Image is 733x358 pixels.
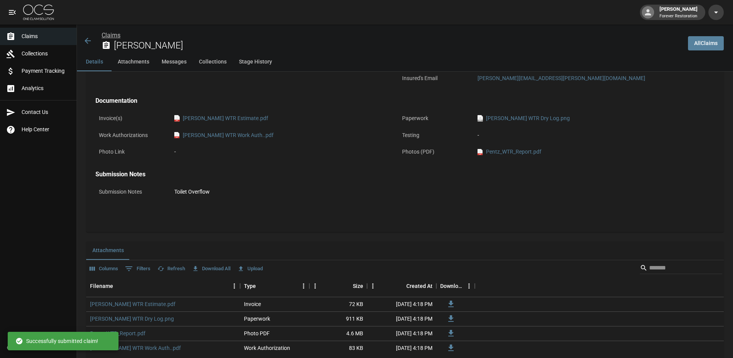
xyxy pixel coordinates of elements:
[102,32,120,39] a: Claims
[95,111,165,126] p: Invoice(s)
[22,50,70,58] span: Collections
[463,280,475,292] button: Menu
[244,344,290,352] div: Work Authorization
[233,53,278,71] button: Stage History
[436,275,475,297] div: Download
[114,40,682,51] h2: [PERSON_NAME]
[90,344,181,352] a: [PERSON_NAME] WTR Work Auth..pdf
[86,241,724,260] div: related-list tabs
[112,53,155,71] button: Attachments
[102,31,682,40] nav: breadcrumb
[123,263,152,275] button: Show filters
[367,312,436,326] div: [DATE] 4:18 PM
[399,111,468,126] p: Paperwork
[406,275,432,297] div: Created At
[244,315,270,323] div: Paperwork
[86,275,240,297] div: Filename
[174,114,268,122] a: pdf[PERSON_NAME] WTR Estimate.pdf
[77,53,733,71] div: anchor tabs
[229,280,240,292] button: Menu
[478,148,541,156] a: pdfPentz_WTR_Report.pdf
[353,275,363,297] div: Size
[367,326,436,341] div: [DATE] 4:18 PM
[399,144,468,159] p: Photos (PDF)
[309,275,367,297] div: Size
[22,125,70,134] span: Help Center
[193,53,233,71] button: Collections
[399,128,468,143] p: Testing
[22,108,70,116] span: Contact Us
[240,275,309,297] div: Type
[95,171,693,178] h4: Submission Notes
[309,280,321,292] button: Menu
[77,53,112,71] button: Details
[23,5,54,20] img: ocs-logo-white-transparent.png
[440,275,463,297] div: Download
[309,297,367,312] div: 72 KB
[478,114,570,122] a: png[PERSON_NAME] WTR Dry Log.png
[90,275,113,297] div: Filename
[367,297,436,312] div: [DATE] 4:18 PM
[399,71,468,86] p: Insured's Email
[190,263,232,275] button: Download All
[155,263,187,275] button: Refresh
[478,75,645,81] a: [PERSON_NAME][EMAIL_ADDRESS][PERSON_NAME][DOMAIN_NAME]
[174,131,274,139] a: pdf[PERSON_NAME] WTR Work Auth..pdf
[660,13,698,20] p: Forever Restoration
[244,275,256,297] div: Type
[174,188,210,196] div: Toilet Overflow
[367,280,379,292] button: Menu
[95,144,165,159] p: Photo Link
[95,184,165,199] p: Submission Notes
[478,131,689,139] div: -
[244,300,261,308] div: Invoice
[244,330,270,337] div: Photo PDF
[235,263,265,275] button: Upload
[90,315,174,323] a: [PERSON_NAME] WTR Dry Log.png
[15,334,98,348] div: Successfully submitted claim!
[640,262,722,276] div: Search
[90,300,175,308] a: [PERSON_NAME] WTR Estimate.pdf
[155,53,193,71] button: Messages
[309,341,367,356] div: 83 KB
[95,97,693,105] h4: Documentation
[88,263,120,275] button: Select columns
[174,148,176,156] div: -
[95,128,165,143] p: Work Authorizations
[309,312,367,326] div: 911 KB
[367,275,436,297] div: Created At
[367,341,436,356] div: [DATE] 4:18 PM
[688,36,724,50] a: AllClaims
[5,5,20,20] button: open drawer
[656,5,701,19] div: [PERSON_NAME]
[22,67,70,75] span: Payment Tracking
[22,32,70,40] span: Claims
[22,84,70,92] span: Analytics
[86,241,130,260] button: Attachments
[7,344,70,351] div: © 2025 One Claim Solution
[298,280,309,292] button: Menu
[309,326,367,341] div: 4.6 MB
